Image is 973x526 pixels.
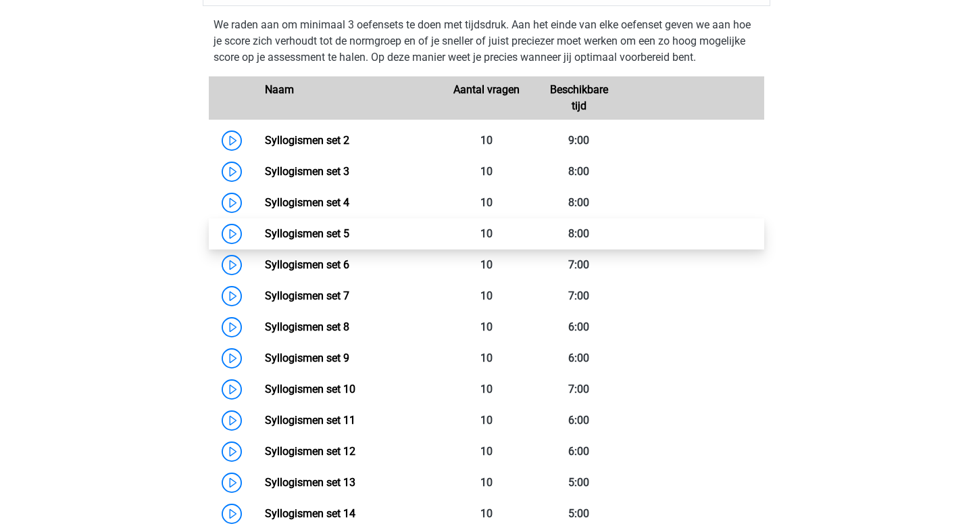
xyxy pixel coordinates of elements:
[265,383,355,396] a: Syllogismen set 10
[265,196,349,209] a: Syllogismen set 4
[440,82,532,114] div: Aantal vragen
[265,414,355,427] a: Syllogismen set 11
[265,320,349,333] a: Syllogismen set 8
[265,445,355,458] a: Syllogismen set 12
[265,227,349,240] a: Syllogismen set 5
[265,258,349,271] a: Syllogismen set 6
[265,352,349,364] a: Syllogismen set 9
[265,134,349,147] a: Syllogismen set 2
[265,165,349,178] a: Syllogismen set 3
[532,82,625,114] div: Beschikbare tijd
[255,82,440,114] div: Naam
[265,289,349,302] a: Syllogismen set 7
[265,476,355,489] a: Syllogismen set 13
[214,17,759,66] p: We raden aan om minimaal 3 oefensets te doen met tijdsdruk. Aan het einde van elke oefenset geven...
[265,507,355,520] a: Syllogismen set 14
